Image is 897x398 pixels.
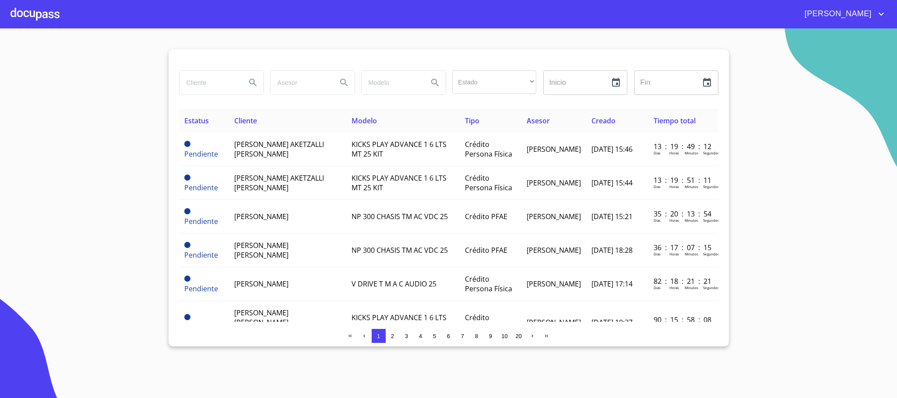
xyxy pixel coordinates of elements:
p: 13 : 19 : 51 : 11 [654,175,713,185]
p: Dias [654,184,661,189]
span: Pendiente [184,284,218,293]
span: KICKS PLAY ADVANCE 1 6 LTS MT 25 KIT [352,140,447,159]
span: [PERSON_NAME] [527,178,581,188]
p: Segundos [703,184,719,189]
p: Horas [669,218,679,223]
button: 7 [456,329,470,343]
span: 7 [461,333,464,339]
span: Asesor [527,116,550,126]
span: 1 [377,333,380,339]
p: Segundos [703,218,719,223]
span: Pendiente [184,276,190,282]
span: Tiempo total [654,116,696,126]
p: 13 : 19 : 49 : 12 [654,142,713,151]
span: 9 [489,333,492,339]
p: Dias [654,251,661,256]
span: NP 300 CHASIS TM AC VDC 25 [352,245,448,255]
span: Pendiente [184,216,218,226]
span: Pendiente [184,141,190,147]
button: 4 [414,329,428,343]
button: 20 [512,329,526,343]
span: [DATE] 18:28 [591,245,633,255]
button: 9 [484,329,498,343]
span: KICKS PLAY ADVANCE 1 6 LTS CVT 25 SIN ACC K [352,313,447,332]
span: 10 [501,333,507,339]
span: [PERSON_NAME] AKETZALLI [PERSON_NAME] [234,140,324,159]
p: Minutos [685,184,698,189]
span: [DATE] 19:37 [591,318,633,327]
span: Pendiente [184,250,218,260]
span: Pendiente [184,314,190,320]
span: Crédito Persona Física [465,313,512,332]
span: KICKS PLAY ADVANCE 1 6 LTS MT 25 KIT [352,173,447,192]
span: Creado [591,116,616,126]
span: Pendiente [184,149,218,159]
span: Pendiente [184,208,190,214]
span: [DATE] 15:44 [591,178,633,188]
span: 4 [419,333,422,339]
span: [PERSON_NAME] [527,318,581,327]
span: [DATE] 15:21 [591,212,633,221]
div: ​ [452,70,536,94]
span: 6 [447,333,450,339]
span: [PERSON_NAME] [527,212,581,221]
button: 6 [442,329,456,343]
span: Cliente [234,116,257,126]
span: [PERSON_NAME] [PERSON_NAME] [PERSON_NAME] [234,308,288,337]
p: 36 : 17 : 07 : 15 [654,243,713,252]
p: Dias [654,150,661,155]
p: Minutos [685,251,698,256]
p: Minutos [685,218,698,223]
span: [DATE] 17:14 [591,279,633,289]
p: Horas [669,150,679,155]
button: 2 [386,329,400,343]
span: 8 [475,333,478,339]
p: Segundos [703,285,719,290]
span: Crédito PFAE [465,245,507,255]
p: 35 : 20 : 13 : 54 [654,209,713,219]
p: Horas [669,184,679,189]
span: Crédito Persona Física [465,140,512,159]
span: [DATE] 15:46 [591,144,633,154]
input: search [271,71,330,94]
span: Pendiente [184,183,218,192]
span: Modelo [352,116,377,126]
span: Pendiente [184,242,190,248]
button: 8 [470,329,484,343]
p: 90 : 15 : 58 : 08 [654,315,713,325]
span: [PERSON_NAME] [798,7,876,21]
span: Crédito Persona Física [465,274,512,293]
span: [PERSON_NAME] [527,279,581,289]
span: 20 [515,333,521,339]
span: [PERSON_NAME] [527,245,581,255]
p: Dias [654,218,661,223]
span: [PERSON_NAME] [234,212,288,221]
span: Estatus [184,116,209,126]
button: Search [425,72,446,93]
span: Crédito Persona Física [465,173,512,192]
p: Minutos [685,150,698,155]
span: Tipo [465,116,479,126]
span: 3 [405,333,408,339]
input: search [179,71,239,94]
span: [PERSON_NAME] AKETZALLI [PERSON_NAME] [234,173,324,192]
span: 2 [391,333,394,339]
span: [PERSON_NAME] [527,144,581,154]
button: 3 [400,329,414,343]
span: [PERSON_NAME] [234,279,288,289]
span: Pendiente [184,175,190,181]
button: 1 [372,329,386,343]
p: Horas [669,285,679,290]
span: [PERSON_NAME] [PERSON_NAME] [234,241,288,260]
p: Dias [654,285,661,290]
button: account of current user [798,7,886,21]
p: Minutos [685,285,698,290]
span: Crédito PFAE [465,212,507,221]
button: Search [243,72,264,93]
span: V DRIVE T M A C AUDIO 25 [352,279,436,289]
button: Search [334,72,355,93]
span: NP 300 CHASIS TM AC VDC 25 [352,212,448,221]
p: Segundos [703,251,719,256]
input: search [362,71,421,94]
button: 5 [428,329,442,343]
